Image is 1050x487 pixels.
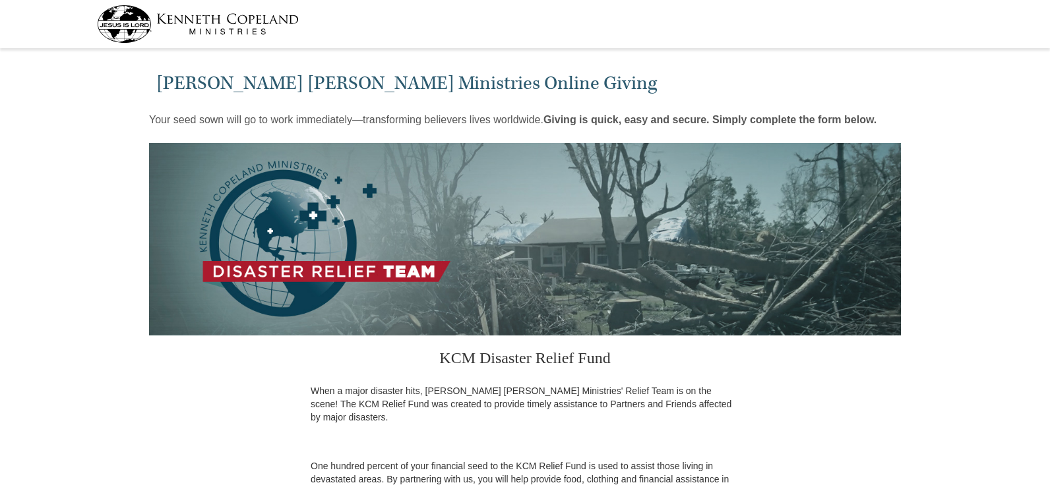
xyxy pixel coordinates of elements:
h3: KCM Disaster Relief Fund [311,335,739,384]
img: kcm-header-logo.svg [97,5,299,43]
strong: Giving is quick, easy and secure. Simply complete the form below. [543,114,877,125]
p: When a major disaster hits, [PERSON_NAME] [PERSON_NAME] Ministries' Relief Team is on the scene! ... [311,384,739,424]
h1: [PERSON_NAME] [PERSON_NAME] Ministries Online Giving [156,72,894,94]
p: Your seed sown will go to work immediately—transforming believers lives worldwide. [149,113,877,127]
